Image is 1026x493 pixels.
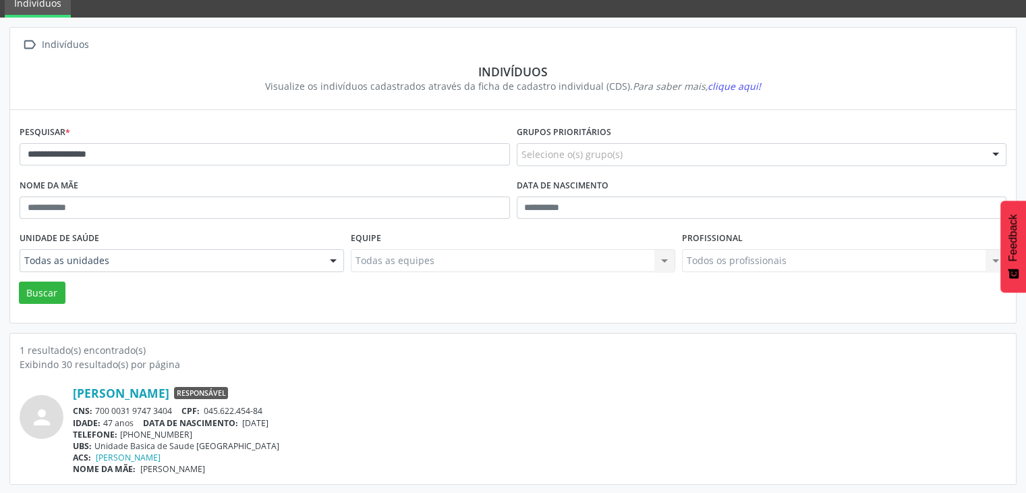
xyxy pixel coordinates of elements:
[20,357,1006,371] div: Exibindo 30 resultado(s) por página
[73,405,92,417] span: CNS:
[73,452,91,463] span: ACS:
[521,147,623,161] span: Selecione o(s) grupo(s)
[708,80,761,93] span: clique aqui!
[30,405,54,430] i: person
[73,440,92,452] span: UBS:
[633,80,761,93] i: Para saber mais,
[20,122,70,143] label: Pesquisar
[73,417,101,429] span: IDADE:
[242,417,268,429] span: [DATE]
[143,417,238,429] span: DATA DE NASCIMENTO:
[73,386,169,400] a: [PERSON_NAME]
[1007,214,1019,261] span: Feedback
[20,228,99,249] label: Unidade de saúde
[24,254,316,267] span: Todas as unidades
[73,429,1006,440] div: [PHONE_NUMBER]
[19,282,65,305] button: Buscar
[682,228,743,249] label: Profissional
[96,452,161,463] a: [PERSON_NAME]
[73,440,1006,452] div: Unidade Basica de Saude [GEOGRAPHIC_DATA]
[39,35,91,55] div: Indivíduos
[351,228,381,249] label: Equipe
[20,176,78,197] label: Nome da mãe
[1000,201,1026,292] button: Feedback - Mostrar pesquisa
[517,176,608,197] label: Data de nascimento
[29,64,997,79] div: Indivíduos
[204,405,262,417] span: 045.622.454-84
[140,463,205,475] span: [PERSON_NAME]
[517,122,611,143] label: Grupos prioritários
[73,463,136,475] span: NOME DA MÃE:
[73,405,1006,417] div: 700 0031 9747 3404
[20,35,91,55] a:  Indivíduos
[174,387,228,399] span: Responsável
[181,405,200,417] span: CPF:
[73,417,1006,429] div: 47 anos
[73,429,117,440] span: TELEFONE:
[20,35,39,55] i: 
[29,79,997,93] div: Visualize os indivíduos cadastrados através da ficha de cadastro individual (CDS).
[20,343,1006,357] div: 1 resultado(s) encontrado(s)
